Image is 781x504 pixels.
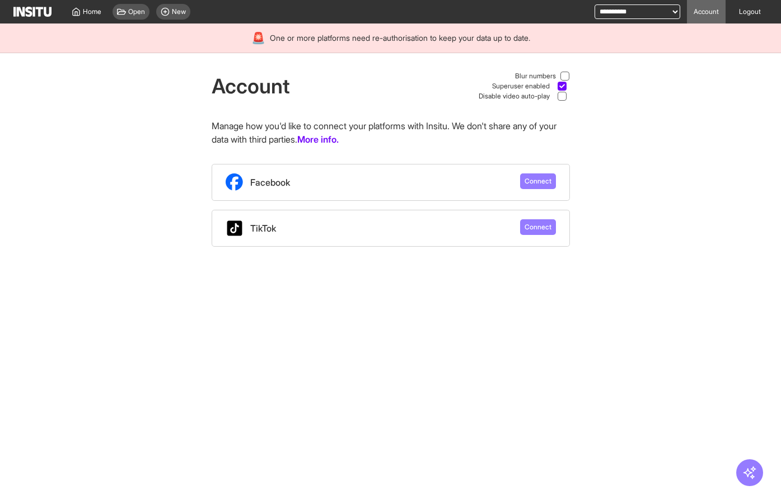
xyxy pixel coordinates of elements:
h1: Account [212,75,290,97]
span: Disable video auto-play [479,92,550,101]
span: New [172,7,186,16]
p: Manage how you'd like to connect your platforms with Insitu. We don't share any of your data with... [212,119,570,146]
a: More info. [297,133,339,146]
img: Logo [13,7,52,17]
span: Connect [525,177,551,186]
button: Connect [520,173,556,189]
span: Blur numbers [515,72,556,81]
span: One or more platforms need re-authorisation to keep your data up to date. [270,32,530,44]
span: TikTok [250,222,276,235]
span: Home [83,7,101,16]
span: Connect [525,223,551,232]
div: 🚨 [251,30,265,46]
button: Connect [520,219,556,235]
span: Open [128,7,145,16]
span: Facebook [250,176,290,189]
span: Superuser enabled [492,82,550,91]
